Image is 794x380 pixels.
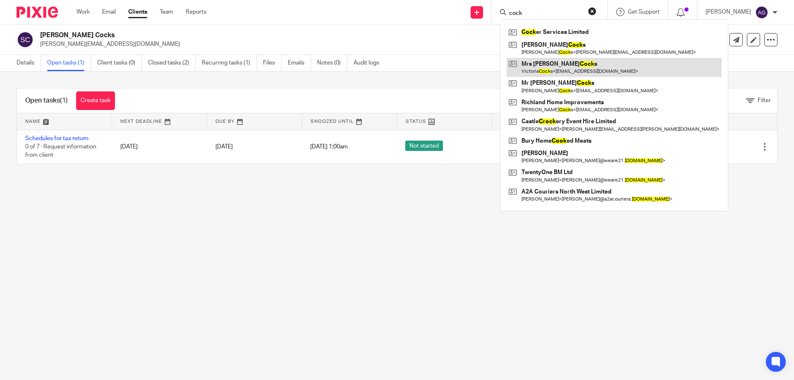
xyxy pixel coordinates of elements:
[112,130,207,164] td: [DATE]
[202,55,257,71] a: Recurring tasks (1)
[40,40,665,48] p: [PERSON_NAME][EMAIL_ADDRESS][DOMAIN_NAME]
[405,141,443,151] span: Not started
[128,8,147,16] a: Clients
[76,91,115,110] a: Create task
[628,9,660,15] span: Get Support
[17,31,34,48] img: svg%3E
[354,55,385,71] a: Audit logs
[508,10,583,17] input: Search
[288,55,311,71] a: Emails
[97,55,142,71] a: Client tasks (0)
[310,144,348,150] span: [DATE] 1:00am
[25,96,68,105] h1: Open tasks
[758,98,771,103] span: Filter
[47,55,91,71] a: Open tasks (1)
[17,7,58,18] img: Pixie
[25,136,88,141] a: Schedules for tax return
[102,8,116,16] a: Email
[17,55,41,71] a: Details
[148,55,196,71] a: Closed tasks (2)
[77,8,90,16] a: Work
[311,119,354,124] span: Snoozed Until
[160,8,173,16] a: Team
[60,97,68,104] span: (1)
[755,6,768,19] img: svg%3E
[588,7,596,15] button: Clear
[406,119,426,124] span: Status
[215,144,233,150] span: [DATE]
[40,31,540,40] h2: [PERSON_NAME] Cocks
[263,55,282,71] a: Files
[706,8,751,16] p: [PERSON_NAME]
[317,55,347,71] a: Notes (0)
[186,8,206,16] a: Reports
[25,144,96,158] span: 0 of 7 · Request information from client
